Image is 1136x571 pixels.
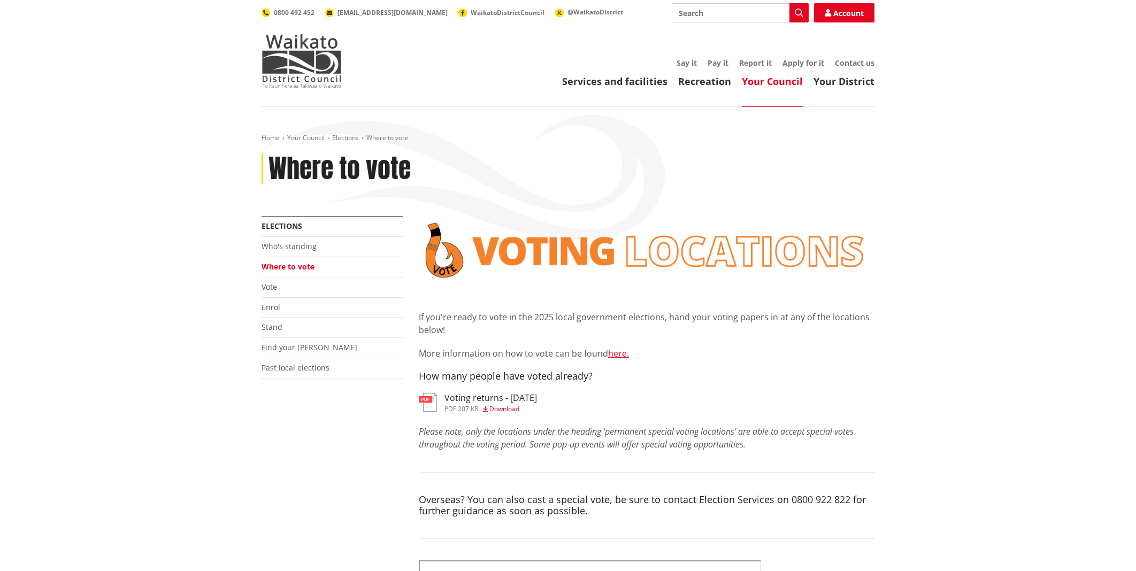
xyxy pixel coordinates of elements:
a: Find your [PERSON_NAME] [262,342,357,352]
a: [EMAIL_ADDRESS][DOMAIN_NAME] [325,8,448,17]
span: pdf [444,404,456,413]
img: document-pdf.svg [419,393,437,412]
a: Account [814,3,874,22]
span: [EMAIL_ADDRESS][DOMAIN_NAME] [337,8,448,17]
span: Where to vote [366,133,408,142]
em: Please note, only the locations under the heading 'permanent special voting locations' are able t... [419,426,854,450]
h4: Overseas? You can also cast a special vote, be sure to contact Election Services on 0800 922 822 ... [419,494,874,517]
span: 207 KB [458,404,479,413]
nav: breadcrumb [262,134,874,143]
h1: Where to vote [268,153,411,184]
a: Your Council [287,133,325,142]
a: 0800 492 452 [262,8,314,17]
a: @WaikatoDistrict [555,7,623,17]
a: Your District [813,75,874,88]
a: Stand [262,322,282,332]
a: Report it [739,58,772,68]
img: Waikato District Council - Te Kaunihera aa Takiwaa o Waikato [262,34,342,88]
a: Services and facilities [562,75,667,88]
input: Search input [672,3,809,22]
a: Home [262,133,280,142]
a: Elections [332,133,359,142]
a: Say it [677,58,697,68]
a: Voting returns - [DATE] pdf,207 KB Download [419,393,537,412]
p: If you're ready to vote in the 2025 local government elections, hand your voting papers in at any... [419,311,874,336]
a: WaikatoDistrictCouncil [458,8,544,17]
span: Download [489,404,519,413]
a: Who's standing [262,241,317,251]
h3: Voting returns - [DATE] [444,393,537,403]
a: Where to vote [262,261,314,272]
span: @WaikatoDistrict [567,7,623,17]
span: 0800 492 452 [274,8,314,17]
a: Vote [262,282,277,292]
span: WaikatoDistrictCouncil [471,8,544,17]
a: Apply for it [782,58,824,68]
a: Pay it [708,58,728,68]
a: Past local elections [262,362,329,373]
div: , [444,406,537,412]
a: Contact us [835,58,874,68]
p: More information on how to vote can be found [419,347,874,360]
a: Enrol [262,302,280,312]
a: Your Council [742,75,803,88]
h4: How many people have voted already? [419,371,874,382]
a: here. [608,348,629,359]
a: Recreation [678,75,731,88]
img: voting locations banner [419,216,874,284]
a: Elections [262,221,302,231]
